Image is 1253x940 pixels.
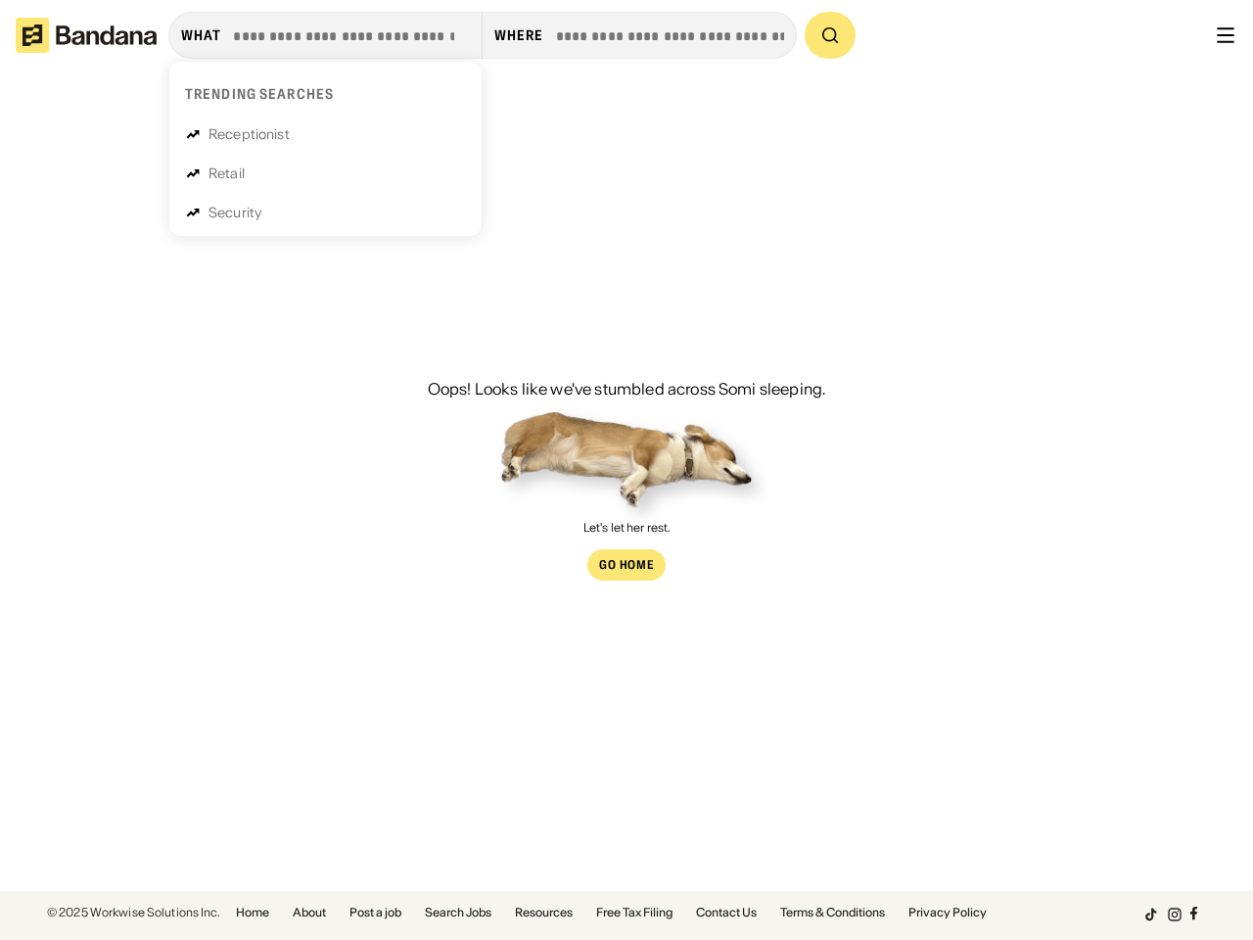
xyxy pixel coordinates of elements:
[596,907,673,918] a: Free Tax Filing
[181,26,221,44] div: what
[425,907,491,918] a: Search Jobs
[209,166,245,180] div: Retail
[494,26,544,44] div: Where
[515,907,573,918] a: Resources
[908,907,987,918] a: Privacy Policy
[349,907,401,918] a: Post a job
[47,907,220,918] div: © 2025 Workwise Solutions Inc.
[236,907,269,918] a: Home
[428,381,825,397] div: Oops! Looks like we've stumbled across Somi sleeping.
[185,85,334,103] div: Trending searches
[583,522,670,534] div: Let's let her rest.
[696,907,757,918] a: Contact Us
[16,18,157,53] img: Bandana logotype
[293,907,326,918] a: About
[599,559,655,571] div: Go Home
[209,127,290,141] div: Receptionist
[209,206,262,219] div: Security
[780,907,885,918] a: Terms & Conditions
[501,412,752,508] img: Somi sleeping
